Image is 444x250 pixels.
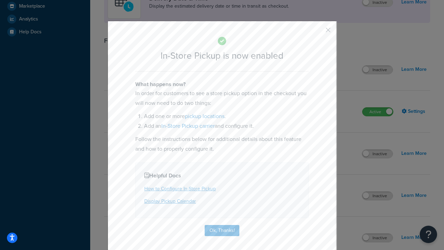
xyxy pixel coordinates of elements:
[161,122,215,130] a: In-Store Pickup carrier
[144,172,300,180] h4: Helpful Docs
[144,185,216,192] a: How to Configure In-Store Pickup
[185,112,224,120] a: pickup locations
[135,51,309,61] h2: In-Store Pickup is now enabled
[205,225,239,236] button: Ok, Thanks!
[135,134,309,154] p: Follow the instructions below for additional details about this feature and how to properly confi...
[144,121,309,131] li: Add an and configure it.
[144,198,196,205] a: Display Pickup Calendar
[135,89,309,108] p: In order for customers to see a store pickup option in the checkout you will now need to do two t...
[135,80,309,89] h4: What happens now?
[144,111,309,121] li: Add one or more .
